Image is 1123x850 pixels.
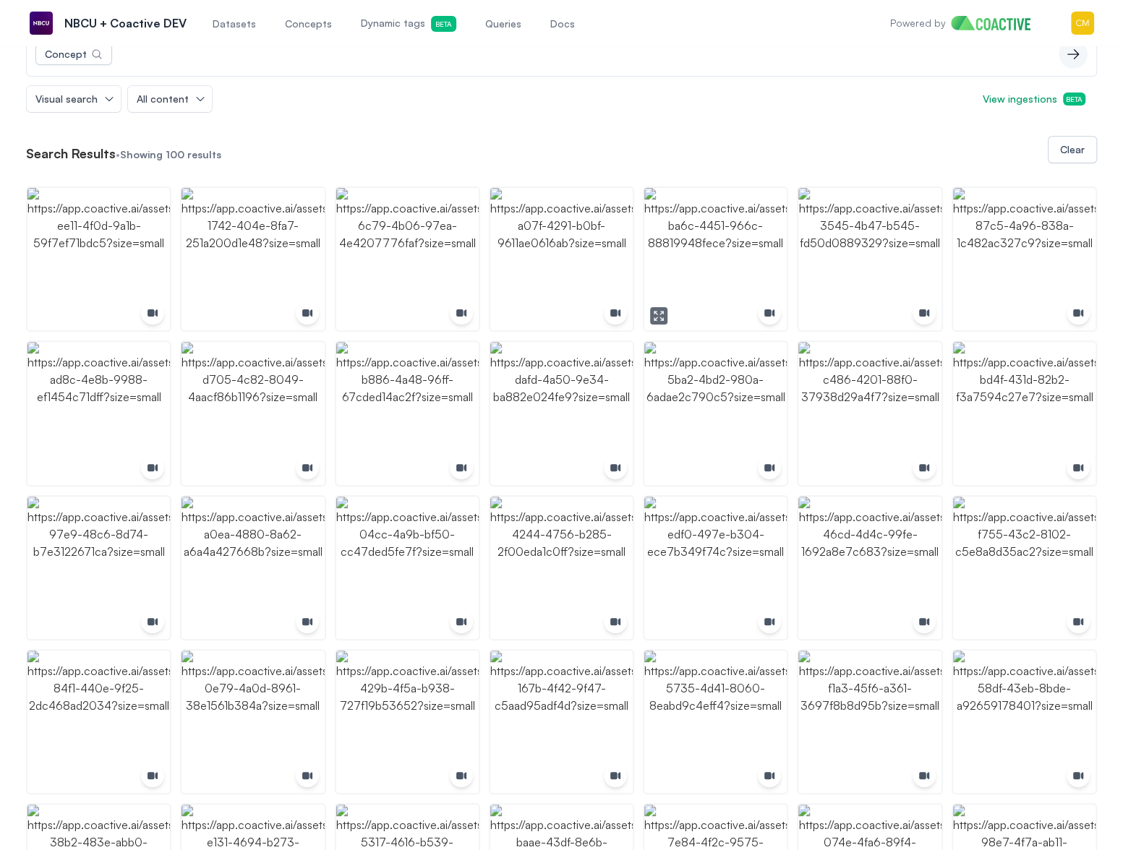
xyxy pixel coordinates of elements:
[182,651,324,793] img: https://app.coactive.ai/assets/ui/images/coactive/peacock_vod_1737504868066/274670f1-0e79-4a0d-89...
[1048,136,1097,163] button: Clear
[336,497,479,639] img: https://app.coactive.ai/assets/ui/images/coactive/peacock_vod_1737504868066/c96e611d-04cc-4a9b-bf...
[644,651,787,793] img: https://app.coactive.ai/assets/ui/images/coactive/peacock_vod_1737504868066/d85966af-5735-4d41-80...
[128,86,212,112] button: All content
[27,86,121,112] button: Visual search
[953,342,1096,484] img: https://app.coactive.ai/assets/ui/images/coactive/peacock_vod_1737504868066/17adbbb3-bd4f-431d-82...
[182,188,324,330] img: https://app.coactive.ai/assets/ui/images/coactive/peacock_vod_1737504868066/9cd8a174-1742-404e-8f...
[336,342,479,484] img: https://app.coactive.ai/assets/ui/images/coactive/peacock_vod_1737504868066/f52e46b3-b886-4a48-96...
[30,12,53,35] img: NBCU + Coactive DEV
[336,188,479,330] img: https://app.coactive.ai/assets/ui/images/coactive/peacock_vod_1737504868066/93e3b9be-6c79-4b06-97...
[336,651,479,793] img: https://app.coactive.ai/assets/ui/images/coactive/peacock_vod_1737504868066/3b7d1215-429b-4f5a-b9...
[644,342,787,484] img: https://app.coactive.ai/assets/ui/images/coactive/peacock_vod_1737504868066/4a0531b1-5ba2-4bd2-98...
[490,188,633,330] img: https://app.coactive.ai/assets/ui/images/coactive/peacock_vod_1737504868066/548566d4-a07f-4291-b0...
[27,497,170,639] img: https://app.coactive.ai/assets/ui/images/coactive/peacock_vod_1737504868066/f5c042ad-97e9-48c6-8d...
[953,188,1096,330] img: https://app.coactive.ai/assets/ui/images/coactive/peacock_vod_1737504868066/1182b9af-87c5-4a96-83...
[490,651,633,793] img: https://app.coactive.ai/assets/ui/images/coactive/peacock_vod_1737504868066/f09bd6f1-167b-4f42-9f...
[431,16,456,32] span: Beta
[889,16,945,30] p: Powered by
[798,651,941,793] img: https://app.coactive.ai/assets/ui/images/coactive/peacock_vod_1737504868066/7e33697f-f1a3-45f6-a3...
[45,47,87,61] div: Concept
[1060,142,1085,157] div: Clear
[490,497,633,639] img: https://app.coactive.ai/assets/ui/images/coactive/peacock_vod_1737504868066/978f0a6b-4244-4756-b2...
[798,342,941,484] img: https://app.coactive.ai/assets/ui/images/coactive/peacock_vod_1737504868066/81ad4a7d-c486-4201-88...
[971,86,1097,112] button: View ingestionsBeta
[983,92,1085,106] span: View ingestions
[26,145,116,161] h2: Search Results
[485,17,521,31] span: Queries
[166,148,184,160] span: 100
[1071,12,1094,35] img: Menu for the logged in user
[953,497,1096,639] img: https://app.coactive.ai/assets/ui/images/coactive/peacock_vod_1737504868066/577540c9-f755-43c2-81...
[798,497,941,639] img: https://app.coactive.ai/assets/ui/images/coactive/peacock_vod_1737504868066/df72ab2f-46cd-4d4c-99...
[213,17,256,31] span: Datasets
[64,14,187,32] p: NBCU + Coactive DEV
[361,16,456,32] span: Dynamic tags
[644,188,787,330] img: https://app.coactive.ai/assets/ui/images/coactive/peacock_vod_1737504868066/8fdb0e46-ba6c-4451-96...
[285,17,332,31] span: Concepts
[951,16,1041,30] img: Home
[27,342,170,484] img: https://app.coactive.ai/assets/ui/images/coactive/peacock_vod_1737504868066/a745a4b4-ad8c-4e8b-99...
[798,188,941,330] img: https://app.coactive.ai/assets/ui/images/coactive/peacock_vod_1737504868066/655d7a76-3545-4b47-b5...
[1063,93,1085,106] span: Beta
[953,651,1096,793] img: https://app.coactive.ai/assets/ui/images/coactive/peacock_vod_1737504868066/39fdd878-58df-43eb-8b...
[35,92,98,106] span: Visual search
[120,148,221,160] span: Showing results
[27,651,170,793] img: https://app.coactive.ai/assets/ui/images/coactive/peacock_vod_1737504868066/b519bcee-84f1-440e-9f...
[182,342,324,484] img: https://app.coactive.ai/assets/ui/images/coactive/peacock_vod_1737504868066/88fce5c4-d705-4c82-80...
[644,497,787,639] img: https://app.coactive.ai/assets/ui/images/coactive/peacock_vod_1737504868066/08e21274-edf0-497e-b3...
[27,188,170,330] img: https://app.coactive.ai/assets/ui/images/coactive/peacock_vod_1737504868066/eaa58aff-ee11-4f0d-9a...
[137,92,189,106] span: All content
[182,497,324,639] img: https://app.coactive.ai/assets/ui/images/coactive/peacock_vod_1737504868066/c2cadacc-a0ea-4880-8a...
[35,43,112,65] button: Concept
[490,342,633,484] img: https://app.coactive.ai/assets/ui/images/coactive/peacock_vod_1737504868066/ed8b6852-dafd-4a50-9e...
[116,147,120,161] span: •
